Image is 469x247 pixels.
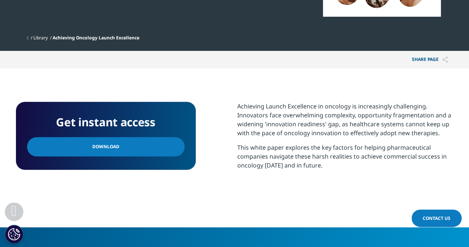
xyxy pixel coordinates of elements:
[237,143,453,175] p: This white paper explores the key factors for helping pharmaceutical companies navigate these har...
[412,209,462,227] a: Contact Us
[27,137,185,156] a: Download
[92,143,119,151] span: Download
[406,51,453,68] button: Share PAGEShare PAGE
[237,102,453,143] p: Achieving Launch Excellence in oncology is increasingly challenging. Innovators face overwhelming...
[27,113,185,131] h4: Get instant access
[423,215,450,221] span: Contact Us
[442,56,448,63] img: Share PAGE
[5,225,23,243] button: Cookies Settings
[33,35,48,41] a: Library
[406,51,453,68] p: Share PAGE
[53,35,139,41] span: Achieving Oncology Launch Excellence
